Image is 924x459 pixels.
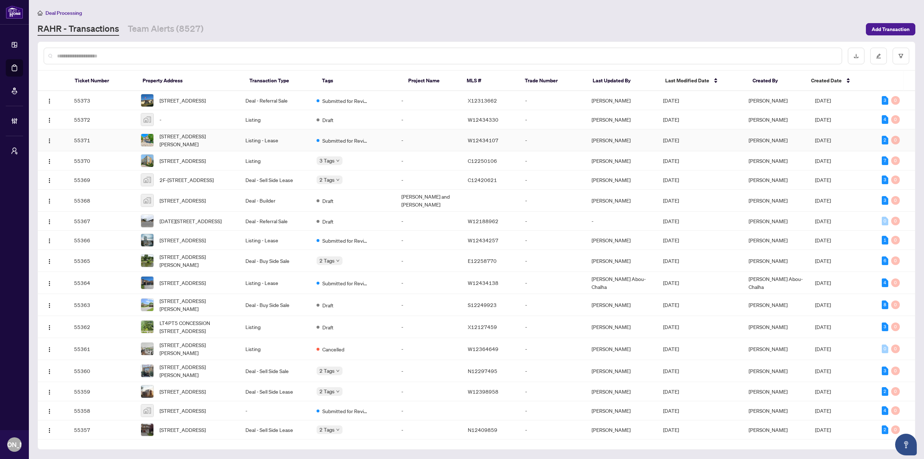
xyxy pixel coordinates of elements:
[47,159,52,164] img: Logo
[815,346,831,352] span: [DATE]
[663,346,679,352] span: [DATE]
[68,170,135,190] td: 55369
[160,196,206,204] span: [STREET_ADDRESS]
[663,407,679,414] span: [DATE]
[519,360,586,382] td: -
[815,388,831,395] span: [DATE]
[519,316,586,338] td: -
[160,319,234,335] span: LT4PT5 CONCESSION [STREET_ADDRESS]
[44,114,55,125] button: Logo
[468,257,497,264] span: E12258770
[586,401,657,420] td: [PERSON_NAME]
[47,325,52,330] img: Logo
[160,387,206,395] span: [STREET_ADDRESS]
[322,279,369,287] span: Submitted for Review
[663,368,679,374] span: [DATE]
[749,324,788,330] span: [PERSON_NAME]
[870,48,887,64] button: edit
[663,426,679,433] span: [DATE]
[854,53,859,59] span: download
[240,110,311,129] td: Listing
[519,190,586,212] td: -
[68,129,135,151] td: 55371
[44,365,55,377] button: Logo
[882,96,888,105] div: 3
[396,212,462,231] td: -
[872,23,910,35] span: Add Transaction
[141,194,153,207] img: thumbnail-img
[128,23,204,36] a: Team Alerts (8527)
[396,316,462,338] td: -
[396,250,462,272] td: -
[68,151,135,170] td: 55370
[141,299,153,311] img: thumbnail-img
[815,137,831,143] span: [DATE]
[396,91,462,110] td: -
[160,341,234,357] span: [STREET_ADDRESS][PERSON_NAME]
[240,272,311,294] td: Listing - Lease
[47,369,52,374] img: Logo
[898,53,903,59] span: filter
[747,71,805,91] th: Created By
[891,406,900,415] div: 0
[319,425,335,434] span: 2 Tags
[882,196,888,205] div: 3
[240,360,311,382] td: Deal - Sell Side Sale
[47,281,52,286] img: Logo
[749,407,788,414] span: [PERSON_NAME]
[44,134,55,146] button: Logo
[891,322,900,331] div: 0
[815,157,831,164] span: [DATE]
[663,257,679,264] span: [DATE]
[160,279,206,287] span: [STREET_ADDRESS]
[586,250,657,272] td: [PERSON_NAME]
[47,219,52,225] img: Logo
[141,174,153,186] img: thumbnail-img
[663,302,679,308] span: [DATE]
[519,110,586,129] td: -
[461,71,519,91] th: MLS #
[891,136,900,144] div: 0
[519,401,586,420] td: -
[141,365,153,377] img: thumbnail-img
[586,151,657,170] td: [PERSON_NAME]
[322,137,369,144] span: Submitted for Review
[815,368,831,374] span: [DATE]
[160,132,234,148] span: [STREET_ADDRESS][PERSON_NAME]
[815,324,831,330] span: [DATE]
[316,71,402,91] th: Tags
[519,212,586,231] td: -
[44,215,55,227] button: Logo
[586,231,657,250] td: [PERSON_NAME]
[160,217,222,225] span: [DATE][STREET_ADDRESS]
[402,71,461,91] th: Project Name
[815,280,831,286] span: [DATE]
[749,346,788,352] span: [PERSON_NAME]
[322,217,334,225] span: Draft
[749,257,788,264] span: [PERSON_NAME]
[68,231,135,250] td: 55366
[160,236,206,244] span: [STREET_ADDRESS]
[586,382,657,401] td: [PERSON_NAME]
[468,324,497,330] span: X12127459
[468,157,497,164] span: C12250106
[160,157,206,165] span: [STREET_ADDRESS]
[47,259,52,264] img: Logo
[749,388,788,395] span: [PERSON_NAME]
[160,253,234,269] span: [STREET_ADDRESS][PERSON_NAME]
[891,96,900,105] div: 0
[891,425,900,434] div: 0
[882,136,888,144] div: 2
[141,321,153,333] img: thumbnail-img
[468,388,498,395] span: W12398958
[336,178,340,182] span: down
[47,198,52,204] img: Logo
[882,406,888,415] div: 4
[891,236,900,244] div: 0
[586,338,657,360] td: [PERSON_NAME]
[141,255,153,267] img: thumbnail-img
[815,197,831,204] span: [DATE]
[47,238,52,244] img: Logo
[519,151,586,170] td: -
[141,404,153,417] img: thumbnail-img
